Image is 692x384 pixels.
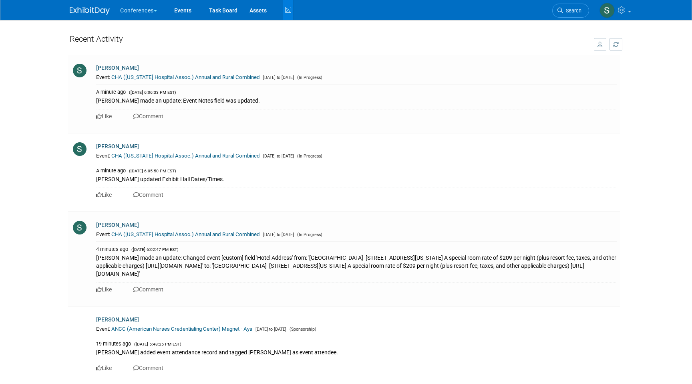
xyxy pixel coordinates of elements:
div: Recent Activity [70,30,586,51]
a: CHA ([US_STATE] Hospital Assoc.) Annual and Rural Combined [111,74,260,80]
span: Event: [96,326,110,332]
a: Like [96,192,112,198]
a: Comment [133,365,163,371]
span: ([DATE] 5:48:25 PM EST) [132,342,181,347]
a: ANCC (American Nurses Credentialing Center) Magnet - Aya [111,326,252,332]
a: Like [96,286,112,293]
span: ([DATE] 6:05:50 PM EST) [127,168,176,174]
div: [PERSON_NAME] updated Exhibit Hall Dates/Times. [96,174,617,183]
span: [DATE] to [DATE] [253,327,286,332]
a: Like [96,113,112,119]
span: [DATE] to [DATE] [261,154,294,159]
img: S.jpg [73,221,86,234]
span: Event: [96,153,110,159]
a: Comment [133,113,163,119]
span: 4 minutes ago [96,246,128,252]
span: (In Progress) [295,154,322,159]
span: (In Progress) [295,232,322,237]
span: Event: [96,74,110,80]
a: [PERSON_NAME] [96,316,139,323]
span: Event: [96,231,110,237]
a: Search [552,4,589,18]
img: ExhibitDay [70,7,110,15]
span: Search [563,8,581,14]
span: [DATE] to [DATE] [261,232,294,237]
a: [PERSON_NAME] [96,143,139,150]
span: 19 minutes ago [96,341,131,347]
a: Comment [133,286,163,293]
span: (Sponsorship) [288,327,316,332]
div: [PERSON_NAME] made an update: Changed event [custom] field 'Hotel Address' from: '[GEOGRAPHIC_DAT... [96,253,617,278]
a: [PERSON_NAME] [96,65,139,71]
div: [PERSON_NAME] added event attendance record and tagged [PERSON_NAME] as event attendee. [96,348,617,356]
span: [DATE] to [DATE] [261,75,294,80]
img: S.jpg [73,142,86,156]
img: Sophie Buffo [599,3,615,18]
div: [PERSON_NAME] made an update: Event Notes field was updated. [96,96,617,105]
a: CHA ([US_STATE] Hospital Assoc.) Annual and Rural Combined [111,231,260,237]
a: [PERSON_NAME] [96,222,139,228]
span: (In Progress) [295,75,322,80]
a: CHA ([US_STATE] Hospital Assoc.) Annual and Rural Combined [111,153,260,159]
span: ([DATE] 6:06:33 PM EST) [127,90,176,95]
a: Like [96,365,112,371]
img: S.jpg [73,64,86,77]
span: A minute ago [96,89,126,95]
span: ([DATE] 6:02:47 PM EST) [129,247,179,252]
a: Comment [133,192,163,198]
span: A minute ago [96,168,126,174]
